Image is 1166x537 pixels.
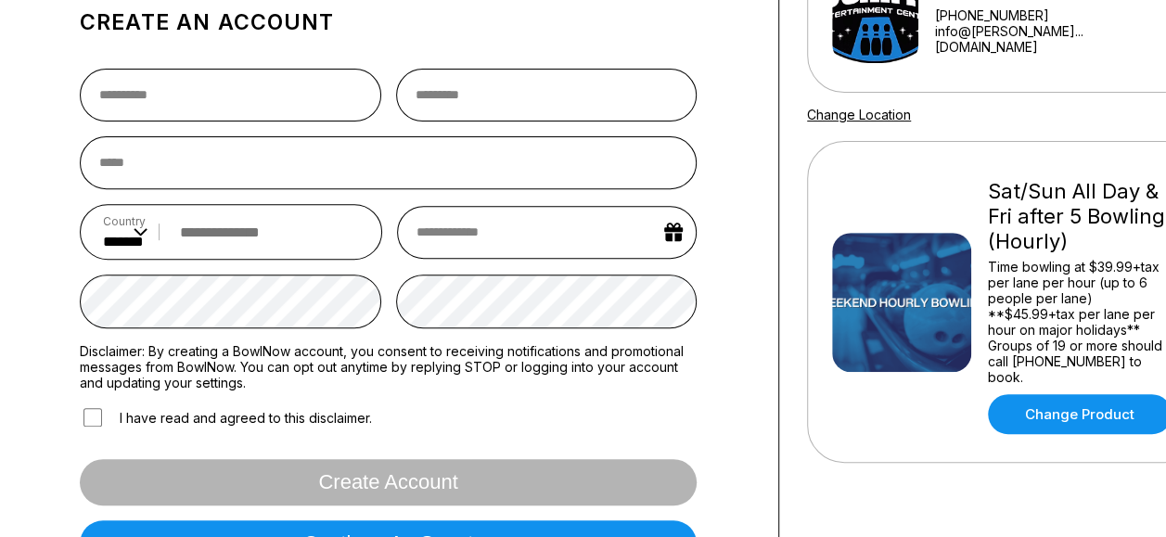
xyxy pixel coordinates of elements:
img: Sat/Sun All Day & Fri after 5 Bowling (Hourly) [832,233,971,372]
input: I have read and agreed to this disclaimer. [83,408,102,427]
a: Change Location [807,107,911,122]
label: Disclaimer: By creating a BowlNow account, you consent to receiving notifications and promotional... [80,343,697,390]
h1: Create an account [80,9,697,35]
label: I have read and agreed to this disclaimer. [80,405,372,429]
label: Country [103,214,147,228]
